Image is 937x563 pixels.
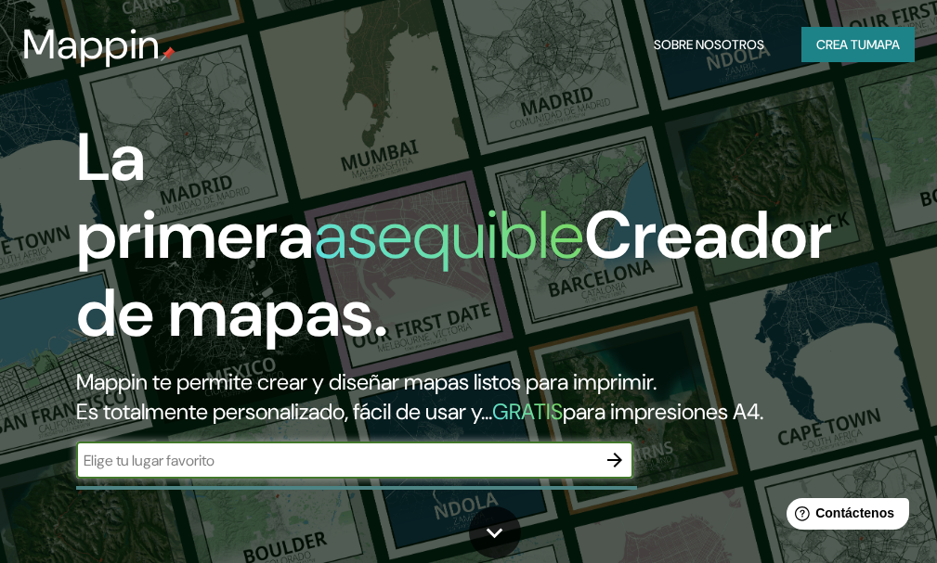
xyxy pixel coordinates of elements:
[22,18,161,71] font: Mappin
[76,367,657,396] font: Mappin te permite crear y diseñar mapas listos para imprimir.
[772,491,917,543] iframe: Lanzador de widgets de ayuda
[654,36,764,53] font: Sobre nosotros
[161,46,176,61] img: pin de mapeo
[314,192,584,278] font: asequible
[563,397,763,426] font: para impresiones A4.
[492,397,563,426] font: GRATIS
[801,27,915,62] button: Crea tumapa
[76,114,314,278] font: La primera
[76,192,832,356] font: Creador de mapas.
[76,450,596,471] input: Elige tu lugar favorito
[866,36,900,53] font: mapa
[816,36,866,53] font: Crea tu
[646,27,772,62] button: Sobre nosotros
[76,397,492,426] font: Es totalmente personalizado, fácil de usar y...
